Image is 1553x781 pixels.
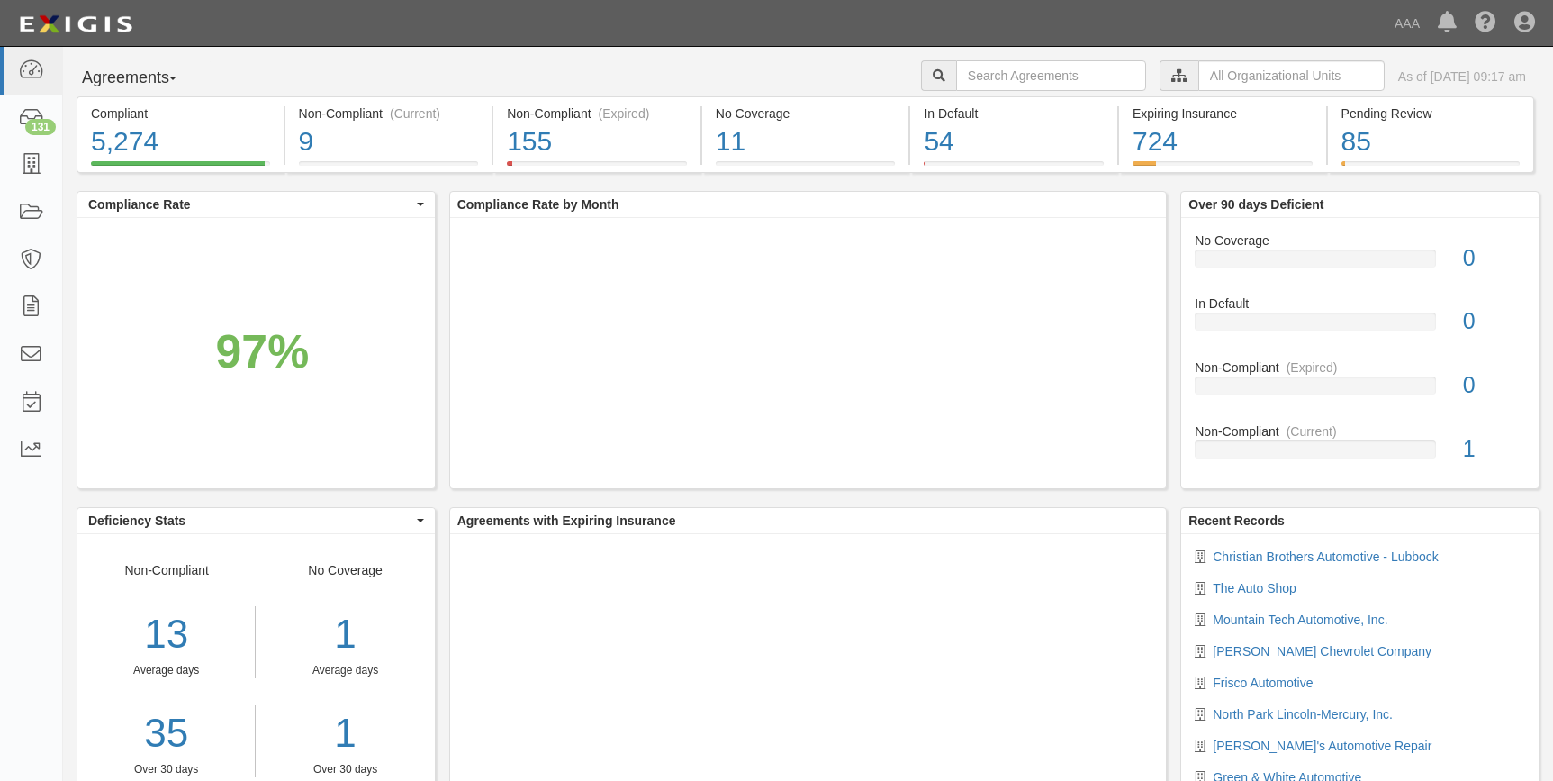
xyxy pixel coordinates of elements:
[25,119,56,135] div: 131
[1386,5,1429,41] a: AAA
[1398,68,1526,86] div: As of [DATE] 09:17 am
[1181,295,1539,313] div: In Default
[1213,707,1393,722] a: North Park Lincoln-Mercury, Inc.
[77,192,435,217] button: Compliance Rate
[956,60,1146,91] input: Search Agreements
[1449,369,1539,402] div: 0
[390,104,440,123] div: (Current)
[1133,123,1313,161] div: 724
[507,104,687,123] div: Non-Compliant (Expired)
[77,561,256,777] div: Non-Compliant
[1195,295,1525,359] a: In Default0
[91,104,270,123] div: Compliant
[88,195,412,213] span: Compliance Rate
[269,606,420,663] div: 1
[1181,359,1539,377] div: Non-Compliant
[77,508,435,533] button: Deficiency Stats
[1449,305,1539,338] div: 0
[1213,739,1431,753] a: [PERSON_NAME]'s Automotive Repair
[457,197,619,212] b: Compliance Rate by Month
[1213,581,1296,595] a: The Auto Shop
[493,161,700,176] a: Non-Compliant(Expired)155
[1213,644,1431,658] a: [PERSON_NAME] Chevrolet Company
[1188,513,1285,528] b: Recent Records
[507,123,687,161] div: 155
[269,762,420,777] div: Over 30 days
[457,513,676,528] b: Agreements with Expiring Insurance
[924,123,1104,161] div: 54
[1195,422,1525,473] a: Non-Compliant(Current)1
[599,104,650,123] div: (Expired)
[716,123,896,161] div: 11
[702,161,909,176] a: No Coverage11
[77,60,212,96] button: Agreements
[1188,197,1323,212] b: Over 90 days Deficient
[910,161,1117,176] a: In Default54
[14,8,138,41] img: logo-5460c22ac91f19d4615b14bd174203de0afe785f0fc80cf4dbbc73dc1793850b.png
[256,561,434,777] div: No Coverage
[1475,13,1496,34] i: Help Center - Complianz
[1287,359,1338,377] div: (Expired)
[88,512,412,530] span: Deficiency Stats
[1195,359,1525,422] a: Non-Compliant(Expired)0
[299,123,479,161] div: 9
[1328,161,1535,176] a: Pending Review85
[77,606,255,663] div: 13
[91,123,270,161] div: 5,274
[77,705,255,762] a: 35
[216,319,310,386] div: 97%
[1133,104,1313,123] div: Expiring Insurance
[1181,422,1539,440] div: Non-Compliant
[716,104,896,123] div: No Coverage
[924,104,1104,123] div: In Default
[285,161,492,176] a: Non-Compliant(Current)9
[299,104,479,123] div: Non-Compliant (Current)
[1213,676,1313,690] a: Frisco Automotive
[1213,613,1387,627] a: Mountain Tech Automotive, Inc.
[1213,549,1439,564] a: Christian Brothers Automotive - Lubbock
[1198,60,1385,91] input: All Organizational Units
[1449,433,1539,466] div: 1
[77,762,255,777] div: Over 30 days
[1449,242,1539,275] div: 0
[269,663,420,678] div: Average days
[1195,232,1525,295] a: No Coverage0
[1181,232,1539,250] div: No Coverage
[1287,422,1337,440] div: (Current)
[1341,104,1521,123] div: Pending Review
[77,663,255,678] div: Average days
[1341,123,1521,161] div: 85
[1119,161,1326,176] a: Expiring Insurance724
[269,705,420,762] a: 1
[77,161,284,176] a: Compliant5,274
